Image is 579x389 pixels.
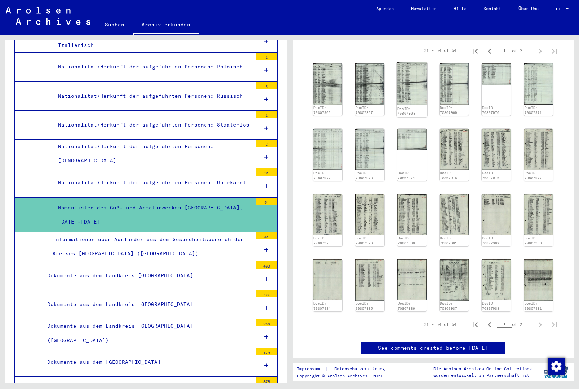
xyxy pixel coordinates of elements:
[482,63,511,85] img: 001.jpg
[53,118,252,132] div: Nationalität/Herkunft der aufgeführten Personen: Staatenlos
[378,344,488,352] a: See comments created before [DATE]
[397,106,415,116] a: DocID: 70807968
[313,301,331,310] a: DocID: 70807984
[440,194,469,235] img: 001.jpg
[533,317,547,332] button: Next page
[398,171,415,180] a: DocID: 70807974
[256,290,277,297] div: 96
[313,194,342,235] img: 001.jpg
[53,140,252,168] div: Nationalität/Herkunft der aufgeführten Personen: [DEMOGRAPHIC_DATA]
[397,129,427,150] img: 001.jpg
[356,301,373,310] a: DocID: 70807985
[424,47,456,54] div: 31 – 54 of 54
[297,365,325,373] a: Impressum
[482,171,499,180] a: DocID: 70807976
[256,377,277,384] div: 378
[355,129,384,170] img: 001.jpg
[53,201,252,229] div: Namenlisten des Guß- und Armaturwerkes [GEOGRAPHIC_DATA], [DATE]-[DATE]
[482,43,497,58] button: Previous page
[440,106,457,115] a: DocID: 70807969
[543,363,570,381] img: yv_logo.png
[482,259,511,300] img: 001.jpg
[440,129,469,170] img: 001.jpg
[6,7,90,25] img: Arolsen_neg.svg
[524,129,553,170] img: 001.jpg
[482,236,499,245] a: DocID: 70807982
[482,106,499,115] a: DocID: 70807970
[440,63,469,105] img: 001.jpg
[355,194,384,235] img: 001.jpg
[356,236,373,245] a: DocID: 70807979
[548,358,565,375] img: Zustimmung ändern
[424,321,456,328] div: 31 – 54 of 54
[433,366,532,372] p: Die Arolsen Archives Online-Collections
[297,365,393,373] div: |
[42,319,252,347] div: Dokumente aus dem Landkreis [GEOGRAPHIC_DATA] ([GEOGRAPHIC_DATA])
[133,16,199,35] a: Archiv erkunden
[468,317,482,332] button: First page
[313,106,331,115] a: DocID: 70807966
[96,16,133,33] a: Suchen
[313,236,331,245] a: DocID: 70807978
[356,171,373,180] a: DocID: 70807973
[355,63,384,105] img: 001.jpg
[256,319,277,326] div: 266
[440,236,457,245] a: DocID: 70807981
[525,301,542,310] a: DocID: 70807991
[329,365,393,373] a: Datenschutzerklärung
[256,261,277,269] div: 409
[547,317,562,332] button: Last page
[525,106,542,115] a: DocID: 70807971
[256,348,277,355] div: 178
[256,232,277,239] div: 41
[556,6,564,12] span: DE
[53,176,252,190] div: Nationalität/Herkunft der aufgeführten Personen: Unbekannt
[525,236,542,245] a: DocID: 70807983
[482,317,497,332] button: Previous page
[313,171,331,180] a: DocID: 70807972
[482,194,511,235] img: 001.jpg
[533,43,547,58] button: Next page
[547,357,565,375] div: Zustimmung ändern
[440,171,457,180] a: DocID: 70807975
[256,198,277,205] div: 54
[397,259,427,300] img: 001.jpg
[256,53,277,60] div: 1
[482,301,499,310] a: DocID: 70807988
[497,47,533,54] div: of 2
[256,168,277,176] div: 31
[440,301,457,310] a: DocID: 70807987
[397,62,427,105] img: 001.jpg
[433,372,532,379] p: wurden entwickelt in Partnerschaft mit
[356,106,373,115] a: DocID: 70807967
[297,373,393,379] p: Copyright © Arolsen Archives, 2021
[256,140,277,147] div: 2
[524,259,553,301] img: 001.jpg
[53,60,252,74] div: Nationalität/Herkunft der aufgeführten Personen: Polnisch
[313,63,342,105] img: 001.jpg
[397,194,427,235] img: 001.jpg
[53,89,252,103] div: Nationalität/Herkunft der aufgeführten Personen: Russisch
[398,236,415,245] a: DocID: 70807980
[468,43,482,58] button: First page
[497,321,533,328] div: of 2
[524,63,553,105] img: 001.jpg
[525,171,542,180] a: DocID: 70807977
[42,269,252,283] div: Dokumente aus dem Landkreis [GEOGRAPHIC_DATA]
[256,111,277,118] div: 1
[398,301,415,310] a: DocID: 70807986
[313,259,342,300] img: 001.jpg
[547,43,562,58] button: Last page
[524,194,553,235] img: 001.jpg
[355,259,384,301] img: 001.jpg
[482,129,511,170] img: 001.jpg
[47,233,252,261] div: Informationen über Ausländer aus dem Gesundheitsbereich der Kreises [GEOGRAPHIC_DATA] ([GEOGRAPHI...
[42,297,252,311] div: Dokumente aus dem Landkreis [GEOGRAPHIC_DATA]
[313,129,342,170] img: 001.jpg
[256,82,277,89] div: 5
[440,259,469,301] img: 001.jpg
[42,355,252,369] div: Dokumente aus dem [GEOGRAPHIC_DATA]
